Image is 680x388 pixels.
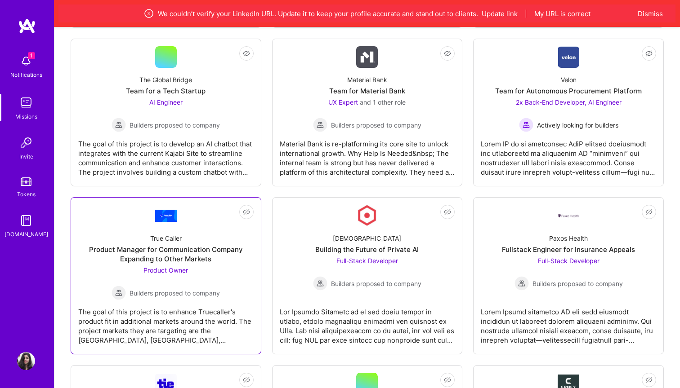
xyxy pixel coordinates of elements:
img: Company Logo [155,210,177,222]
i: icon EyeClosed [645,50,653,57]
div: Lor Ipsumdo Sitametc ad el sed doeiu tempor in utlabo, etdolo magnaaliqu enimadmi ven quisnost ex... [280,300,455,345]
div: Lorem Ipsumd sitametco AD eli sedd eiusmodt incididun ut laboreet dolorem aliquaeni adminimv. Qui... [481,300,656,345]
img: Actively looking for builders [519,118,533,132]
i: icon EyeClosed [645,376,653,384]
a: The Global BridgeTeam for a Tech StartupAI Engineer Builders proposed to companyBuilders proposed... [78,46,254,179]
span: 1 [28,52,35,59]
span: and 1 other role [360,98,406,106]
img: Company Logo [356,46,378,68]
img: User Avatar [17,352,35,370]
div: Team for Material Bank [329,86,405,96]
i: icon EyeClosed [645,208,653,216]
img: tokens [21,177,31,186]
i: icon EyeClosed [243,376,250,384]
div: Building the Future of Private AI [315,245,419,254]
div: Material Bank is re-platforming its core site to unlock international growth. Why Help Is Needed&... [280,132,455,177]
a: Company LogoVelonTeam for Autonomous Procurement Platform2x Back-End Developer, AI Engineer Activ... [481,46,656,179]
i: icon EyeClosed [243,208,250,216]
img: Company Logo [356,205,378,226]
div: [DOMAIN_NAME] [4,229,48,239]
img: Builders proposed to company [313,118,327,132]
a: Company LogoMaterial BankTeam for Material BankUX Expert and 1 other roleBuilders proposed to com... [280,46,455,179]
div: The goal of this project is to enhance Truecaller's product fit in additional markets around the ... [78,300,254,345]
span: Product Owner [143,266,188,274]
img: Invite [17,134,35,152]
i: icon EyeClosed [444,50,451,57]
img: Builders proposed to company [112,286,126,300]
button: Dismiss [638,9,663,18]
img: Builders proposed to company [514,276,529,291]
i: icon EyeClosed [243,50,250,57]
span: Builders proposed to company [130,120,220,130]
img: logo [18,18,36,34]
span: Actively looking for builders [537,120,618,130]
img: Builders proposed to company [313,276,327,291]
i: icon EyeClosed [444,208,451,216]
div: Paxos Health [549,234,588,243]
span: Builders proposed to company [331,279,421,288]
span: AI Engineer [149,98,183,106]
span: UX Expert [328,98,358,106]
span: | [525,9,527,18]
button: Update link [482,9,518,18]
div: Material Bank [347,75,387,84]
div: The goal of this project is to develop an AI chatbot that integrates with the current Kajabi Site... [78,132,254,177]
div: Product Manager for Communication Company Expanding to Other Markets [78,245,254,264]
button: My URL is correct [534,9,591,18]
span: Full-Stack Developer [336,257,398,265]
div: Notifications [10,70,42,79]
div: Invite [19,152,33,161]
img: teamwork [17,94,35,112]
div: We couldn’t verify your LinkedIn URL. Update it to keep your profile accurate and stand out to cl... [101,8,633,19]
i: icon EyeClosed [444,376,451,384]
div: Team for Autonomous Procurement Platform [495,86,642,96]
a: User Avatar [15,352,37,370]
span: 2x Back-End Developer, AI Engineer [516,98,622,106]
img: bell [17,52,35,70]
div: Velon [561,75,577,84]
img: Builders proposed to company [112,118,126,132]
div: True Caller [150,234,182,243]
a: Company LogoTrue CallerProduct Manager for Communication Company Expanding to Other MarketsProduc... [78,205,254,347]
div: Missions [15,112,37,121]
a: Company Logo[DEMOGRAPHIC_DATA]Building the Future of Private AIFull-Stack Developer Builders prop... [280,205,455,347]
a: Company LogoPaxos HealthFullstack Engineer for Insurance AppealsFull-Stack Developer Builders pro... [481,205,656,347]
img: Company Logo [558,213,579,218]
img: guide book [17,212,35,229]
div: Lorem IP do si ametconsec AdiP elitsed doeiusmodt inc utlaboreetd ma aliquaenim AD “minimveni” qu... [481,132,656,177]
span: Builders proposed to company [130,288,220,298]
span: Full-Stack Developer [538,257,599,265]
div: The Global Bridge [139,75,192,84]
span: Builders proposed to company [532,279,623,288]
img: Company Logo [558,46,579,68]
div: [DEMOGRAPHIC_DATA] [333,234,401,243]
div: Fullstack Engineer for Insurance Appeals [502,245,635,254]
span: Builders proposed to company [331,120,421,130]
div: Team for a Tech Startup [126,86,206,96]
div: Tokens [17,190,36,199]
